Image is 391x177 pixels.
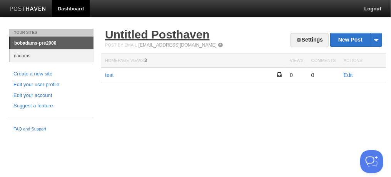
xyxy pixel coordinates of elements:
span: 3 [144,58,147,63]
th: Actions [340,54,386,68]
a: FAQ and Support [13,126,89,133]
span: Post by Email [105,43,137,47]
a: rladams [10,49,94,62]
div: 0 [290,72,303,78]
a: New Post [331,33,382,47]
th: Views [286,54,307,68]
a: Settings [291,33,329,47]
a: Edit [344,72,353,78]
img: Posthaven-bar [10,7,46,12]
a: Edit your account [13,92,89,100]
a: Untitled Posthaven [105,28,210,41]
a: Suggest a feature [13,102,89,110]
a: Edit your user profile [13,81,89,89]
div: 0 [311,72,336,78]
a: bobadams-pre2000 [10,37,94,49]
th: Comments [307,54,340,68]
a: Create a new site [13,70,89,78]
a: test [105,72,114,78]
th: Homepage Views [101,54,286,68]
iframe: Help Scout Beacon - Open [360,150,383,173]
li: Your Sites [9,29,94,37]
a: [EMAIL_ADDRESS][DOMAIN_NAME] [139,42,217,48]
